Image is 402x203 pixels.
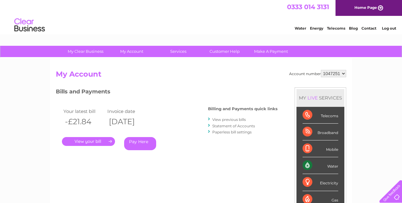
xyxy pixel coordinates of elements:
a: Customer Help [199,46,250,57]
a: My Account [107,46,157,57]
a: Paperless bill settings [212,130,252,134]
a: . [62,137,115,146]
a: Telecoms [327,26,345,31]
img: logo.png [14,16,45,34]
a: Water [295,26,306,31]
th: [DATE] [106,115,150,128]
a: Statement of Accounts [212,124,255,128]
a: View previous bills [212,117,246,122]
h2: My Account [56,70,346,82]
h3: Bills and Payments [56,87,278,98]
a: Log out [382,26,396,31]
div: MY SERVICES [296,89,344,107]
h4: Billing and Payments quick links [208,107,278,111]
div: Broadband [303,124,338,140]
a: 0333 014 3131 [287,3,329,11]
th: -£21.84 [62,115,106,128]
div: Account number [289,70,346,77]
a: Energy [310,26,323,31]
div: Clear Business is a trading name of Verastar Limited (registered in [GEOGRAPHIC_DATA] No. 3667643... [57,3,346,30]
div: Electricity [303,174,338,191]
a: Make A Payment [246,46,296,57]
td: Your latest bill [62,107,106,115]
a: Pay Here [124,137,156,150]
a: Services [153,46,203,57]
a: Blog [349,26,358,31]
td: Invoice date [106,107,150,115]
div: LIVE [306,95,319,101]
div: Telecoms [303,107,338,124]
div: Water [303,157,338,174]
a: My Clear Business [60,46,111,57]
a: Contact [361,26,376,31]
div: Mobile [303,140,338,157]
